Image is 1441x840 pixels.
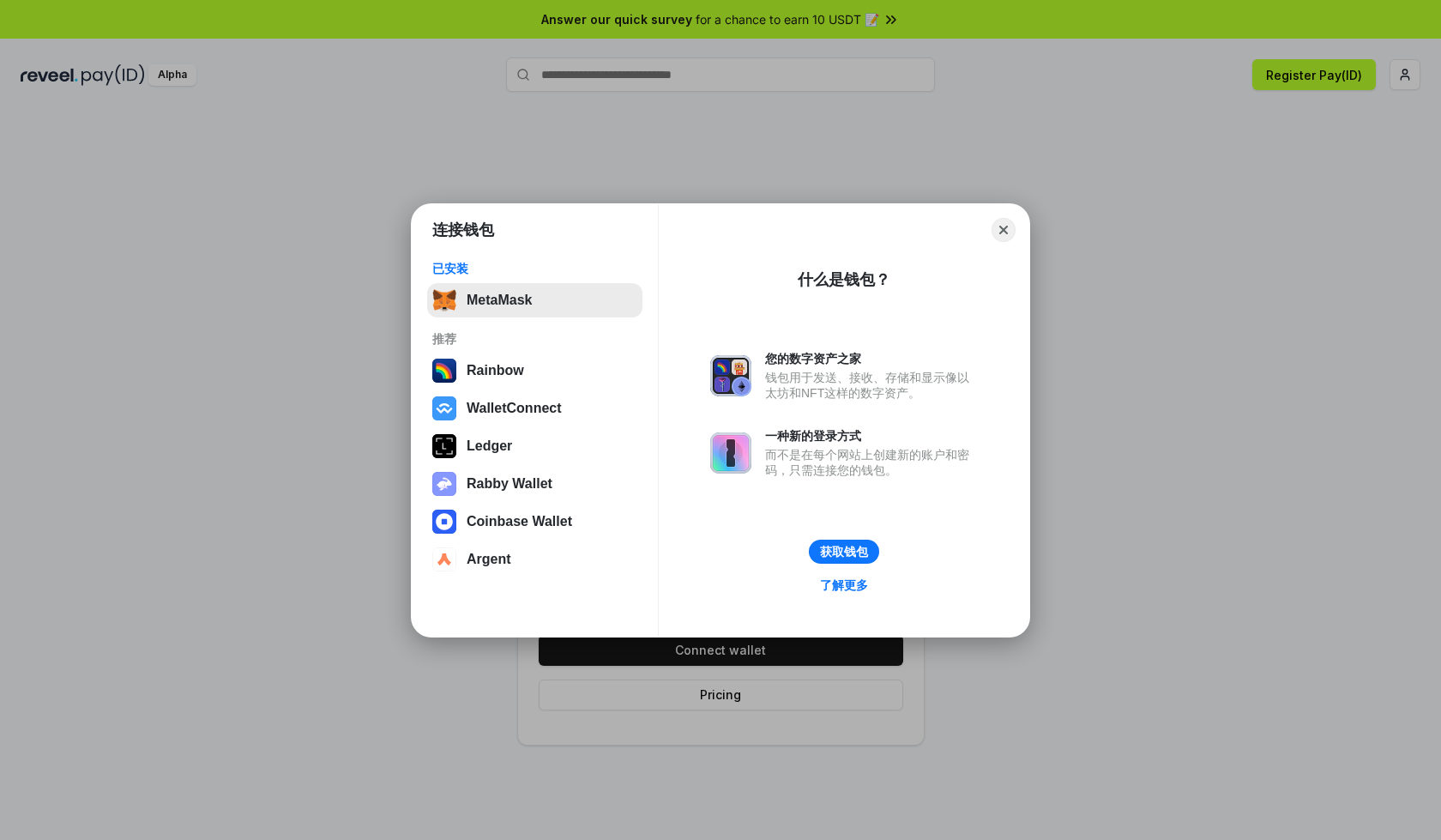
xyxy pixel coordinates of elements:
[820,577,868,593] div: 了解更多
[432,396,456,420] img: svg+xml,%3Csvg%20width%3D%2228%22%20height%3D%2228%22%20viewBox%3D%220%200%2028%2028%22%20fill%3D...
[765,447,978,478] div: 而不是在每个网站上创建新的账户和密码，只需连接您的钱包。
[765,370,978,401] div: 钱包用于发送、接收、存储和显示像以太坊和NFT这样的数字资产。
[432,472,456,496] img: svg+xml,%3Csvg%20xmlns%3D%22http%3A%2F%2Fwww.w3.org%2F2000%2Fsvg%22%20fill%3D%22none%22%20viewBox...
[432,331,637,347] div: 推荐
[467,476,552,492] div: Rabby Wallet
[432,359,456,383] img: svg+xml,%3Csvg%20width%3D%22120%22%20height%3D%22120%22%20viewBox%3D%220%200%20120%20120%22%20fil...
[820,544,868,559] div: 获取钱包
[432,510,456,534] img: svg+xml,%3Csvg%20width%3D%2228%22%20height%3D%2228%22%20viewBox%3D%220%200%2028%2028%22%20fill%3D...
[432,547,456,571] img: svg+xml,%3Csvg%20width%3D%2228%22%20height%3D%2228%22%20viewBox%3D%220%200%2028%2028%22%20fill%3D...
[432,220,494,240] h1: 连接钱包
[809,540,879,564] button: 获取钱包
[765,428,978,444] div: 一种新的登录方式
[427,429,642,463] button: Ledger
[467,401,562,416] div: WalletConnect
[798,269,890,290] div: 什么是钱包？
[432,434,456,458] img: svg+xml,%3Csvg%20xmlns%3D%22http%3A%2F%2Fwww.w3.org%2F2000%2Fsvg%22%20width%3D%2228%22%20height%3...
[467,514,572,529] div: Coinbase Wallet
[432,261,637,276] div: 已安装
[427,354,642,388] button: Rainbow
[427,505,642,539] button: Coinbase Wallet
[427,467,642,501] button: Rabby Wallet
[467,363,524,378] div: Rainbow
[427,283,642,317] button: MetaMask
[765,351,978,366] div: 您的数字资产之家
[427,391,642,426] button: WalletConnect
[467,438,512,454] div: Ledger
[710,355,751,396] img: svg+xml,%3Csvg%20xmlns%3D%22http%3A%2F%2Fwww.w3.org%2F2000%2Fsvg%22%20fill%3D%22none%22%20viewBox...
[467,293,532,308] div: MetaMask
[810,574,878,596] a: 了解更多
[992,218,1016,242] button: Close
[427,542,642,577] button: Argent
[432,288,456,312] img: svg+xml,%3Csvg%20fill%3D%22none%22%20height%3D%2233%22%20viewBox%3D%220%200%2035%2033%22%20width%...
[467,552,511,567] div: Argent
[710,432,751,474] img: svg+xml,%3Csvg%20xmlns%3D%22http%3A%2F%2Fwww.w3.org%2F2000%2Fsvg%22%20fill%3D%22none%22%20viewBox...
